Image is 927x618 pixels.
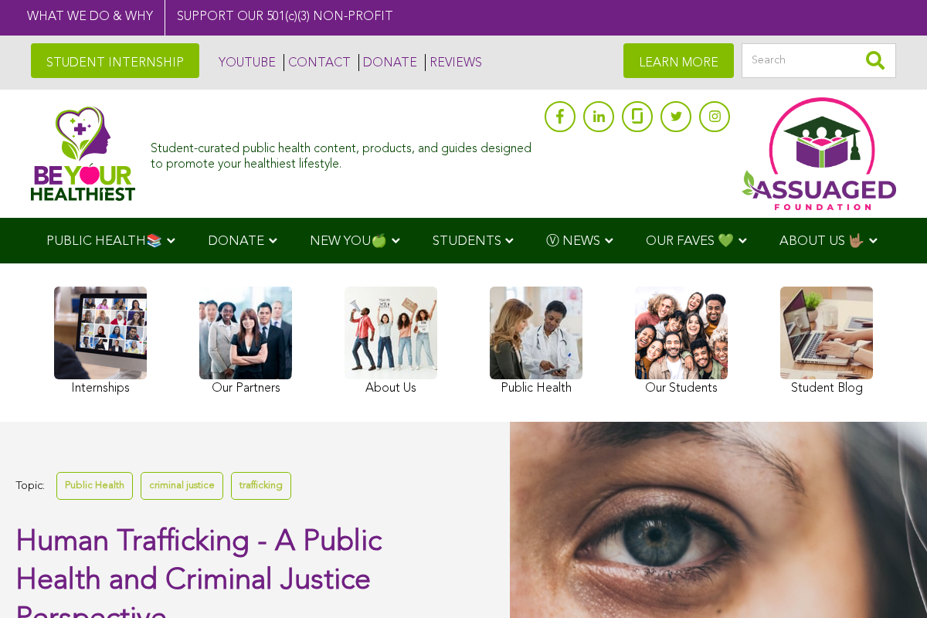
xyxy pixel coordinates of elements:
[141,472,223,499] a: criminal justice
[15,476,45,497] span: Topic:
[231,472,291,499] a: trafficking
[56,472,133,499] a: Public Health
[208,235,264,248] span: DONATE
[310,235,387,248] span: NEW YOU🍏
[623,43,734,78] a: LEARN MORE
[742,43,896,78] input: Search
[433,235,501,248] span: STUDENTS
[742,97,896,210] img: Assuaged App
[646,235,734,248] span: OUR FAVES 💚
[151,134,537,171] div: Student-curated public health content, products, and guides designed to promote your healthiest l...
[31,106,135,201] img: Assuaged
[425,54,482,71] a: REVIEWS
[850,544,927,618] iframe: Chat Widget
[284,54,351,71] a: CONTACT
[46,235,162,248] span: PUBLIC HEALTH📚
[358,54,417,71] a: DONATE
[779,235,864,248] span: ABOUT US 🤟🏽
[23,218,904,263] div: Navigation Menu
[31,43,199,78] a: STUDENT INTERNSHIP
[632,108,643,124] img: glassdoor
[215,54,276,71] a: YOUTUBE
[546,235,600,248] span: Ⓥ NEWS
